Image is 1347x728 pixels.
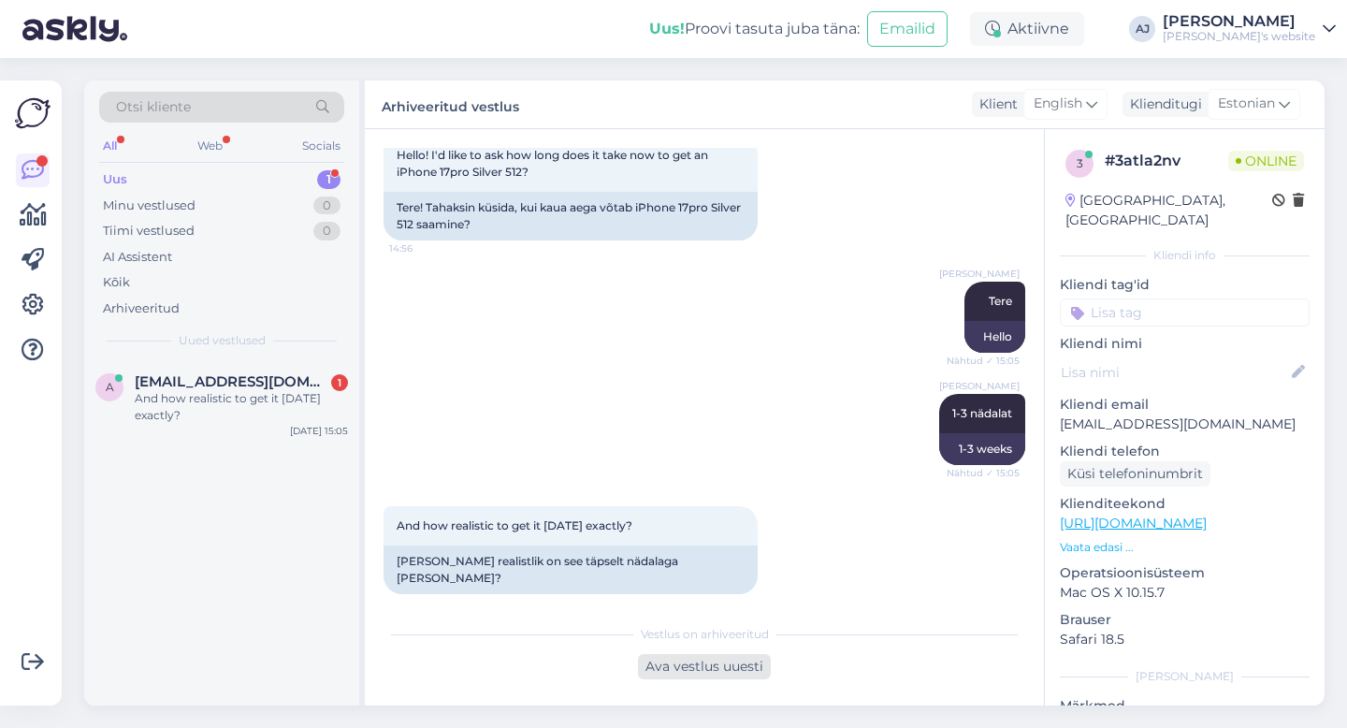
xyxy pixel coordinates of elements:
p: [EMAIL_ADDRESS][DOMAIN_NAME] [1060,415,1310,434]
div: Kõik [103,273,130,292]
b: Uus! [649,20,685,37]
div: Proovi tasuta juba täna: [649,18,860,40]
span: 14:56 [389,241,459,255]
div: Hello [964,321,1025,353]
p: Kliendi tag'id [1060,275,1310,295]
div: AJ [1129,16,1155,42]
div: Web [194,134,226,158]
span: Otsi kliente [116,97,191,117]
span: aydanamarta@gmail.com [135,373,329,390]
span: 1-3 nädalat [952,406,1012,420]
span: 15:05 [389,595,459,609]
div: 0 [313,197,340,215]
span: Uued vestlused [179,332,266,349]
p: Safari 18.5 [1060,630,1310,649]
div: Küsi telefoninumbrit [1060,461,1210,487]
input: Lisa tag [1060,298,1310,327]
div: [PERSON_NAME] [1060,668,1310,685]
div: [PERSON_NAME]'s website [1163,29,1315,44]
a: [URL][DOMAIN_NAME] [1060,515,1207,531]
div: 0 [313,222,340,240]
p: Kliendi email [1060,395,1310,415]
p: Brauser [1060,610,1310,630]
div: Socials [298,134,344,158]
div: [PERSON_NAME] [1163,14,1315,29]
div: [PERSON_NAME] realistlik on see täpselt nädalaga [PERSON_NAME]? [384,546,758,594]
span: Nähtud ✓ 15:05 [947,466,1020,480]
span: English [1034,94,1082,114]
div: Kliendi info [1060,247,1310,264]
span: Nähtud ✓ 15:05 [947,354,1020,368]
div: Minu vestlused [103,197,196,215]
p: Mac OS X 10.15.7 [1060,583,1310,603]
p: Operatsioonisüsteem [1060,563,1310,583]
input: Lisa nimi [1061,362,1288,383]
span: Online [1228,151,1304,171]
div: [DATE] 15:05 [290,424,348,438]
div: Klienditugi [1122,95,1202,114]
div: Tiimi vestlused [103,222,195,240]
label: Arhiveeritud vestlus [382,92,519,117]
span: [PERSON_NAME] [939,379,1020,393]
div: Arhiveeritud [103,299,180,318]
span: 3 [1077,156,1083,170]
span: Estonian [1218,94,1275,114]
p: Kliendi nimi [1060,334,1310,354]
div: Klient [972,95,1018,114]
span: And how realistic to get it [DATE] exactly? [397,518,632,532]
div: All [99,134,121,158]
a: [PERSON_NAME][PERSON_NAME]'s website [1163,14,1336,44]
span: Tere [989,294,1012,308]
div: Aktiivne [970,12,1084,46]
div: 1-3 weeks [939,433,1025,465]
div: [GEOGRAPHIC_DATA], [GEOGRAPHIC_DATA] [1065,191,1272,230]
p: Vaata edasi ... [1060,539,1310,556]
p: Märkmed [1060,696,1310,716]
div: Ava vestlus uuesti [638,654,771,679]
div: 1 [317,170,340,189]
button: Emailid [867,11,948,47]
div: Uus [103,170,127,189]
div: AI Assistent [103,248,172,267]
span: a [106,380,114,394]
span: [PERSON_NAME] [939,267,1020,281]
img: Askly Logo [15,95,51,131]
p: Kliendi telefon [1060,442,1310,461]
div: 1 [331,374,348,391]
span: Hello! I'd like to ask how long does it take now to get an iPhone 17pro Silver 512? [397,148,711,179]
div: Tere! Tahaksin küsida, kui kaua aega võtab iPhone 17pro Silver 512 saamine? [384,192,758,240]
div: And how realistic to get it [DATE] exactly? [135,390,348,424]
p: Klienditeekond [1060,494,1310,514]
div: # 3atla2nv [1105,150,1228,172]
span: Vestlus on arhiveeritud [641,626,769,643]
